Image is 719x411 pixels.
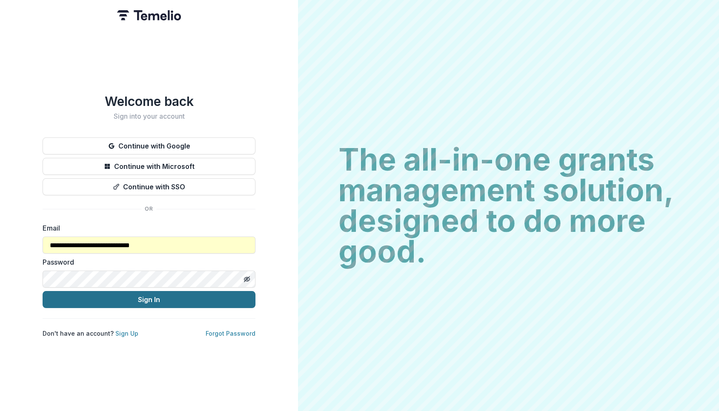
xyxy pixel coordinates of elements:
[43,329,138,338] p: Don't have an account?
[43,257,250,267] label: Password
[43,223,250,233] label: Email
[43,112,255,120] h2: Sign into your account
[43,178,255,195] button: Continue with SSO
[115,330,138,337] a: Sign Up
[240,272,254,286] button: Toggle password visibility
[43,94,255,109] h1: Welcome back
[206,330,255,337] a: Forgot Password
[117,10,181,20] img: Temelio
[43,158,255,175] button: Continue with Microsoft
[43,137,255,154] button: Continue with Google
[43,291,255,308] button: Sign In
